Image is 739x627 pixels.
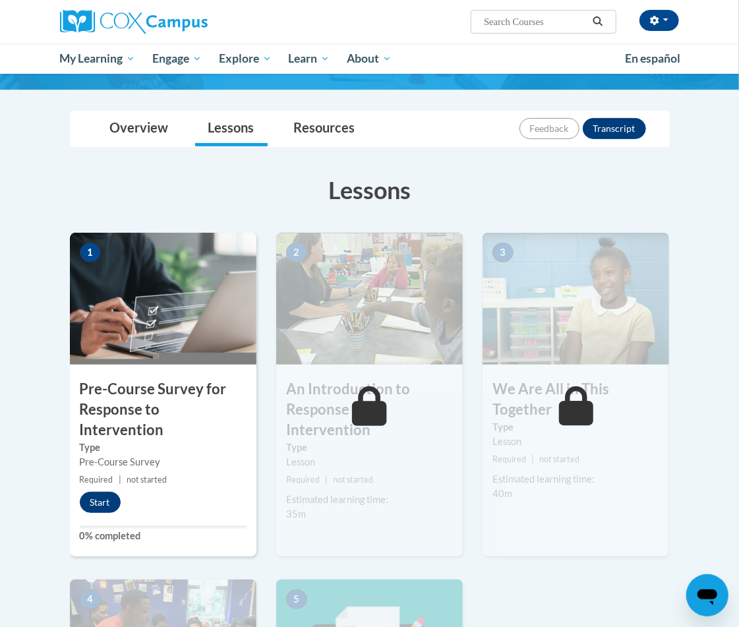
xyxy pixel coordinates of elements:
a: Lessons [195,111,268,146]
button: Transcript [583,118,646,139]
img: Course Image [276,233,463,365]
span: Required [492,454,526,464]
div: Main menu [50,44,690,74]
span: 35m [286,508,306,520]
button: Account Settings [639,10,679,31]
label: Type [286,440,453,455]
a: Resources [281,111,369,146]
span: Learn [288,51,330,67]
button: Search [588,14,608,30]
img: Cox Campus [60,10,208,34]
a: My Learning [51,44,144,74]
a: Explore [210,44,280,74]
a: Learn [280,44,338,74]
span: My Learning [59,51,135,67]
img: Course Image [483,233,669,365]
span: Engage [152,51,202,67]
span: Required [286,475,320,485]
input: Search Courses [483,14,588,30]
span: 5 [286,589,307,609]
button: Start [80,492,121,513]
a: Cox Campus [60,10,253,34]
span: | [325,475,328,485]
div: Pre-Course Survey [80,455,247,469]
iframe: Button to launch messaging window [686,574,728,616]
h3: We Are All in This Together [483,379,669,420]
span: | [531,454,534,464]
div: Estimated learning time: [286,493,453,507]
img: Course Image [70,233,256,365]
span: 1 [80,243,101,262]
h3: An Introduction to Response to Intervention [276,379,463,440]
span: not started [127,475,167,485]
span: | [119,475,121,485]
h3: Pre-Course Survey for Response to Intervention [70,379,256,440]
div: Lesson [286,455,453,469]
div: Estimated learning time: [492,472,659,487]
label: Type [492,420,659,434]
a: Overview [97,111,182,146]
span: Required [80,475,113,485]
span: 40m [492,488,512,499]
button: Feedback [519,118,579,139]
a: About [338,44,400,74]
span: 4 [80,589,101,609]
span: About [347,51,392,67]
div: Lesson [492,434,659,449]
label: Type [80,440,247,455]
a: En español [617,45,690,73]
a: Engage [144,44,210,74]
h3: Lessons [70,173,670,206]
span: Explore [219,51,272,67]
span: not started [333,475,373,485]
span: not started [540,454,580,464]
span: 3 [492,243,514,262]
label: 0% completed [80,529,247,543]
span: En español [626,51,681,65]
span: 2 [286,243,307,262]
